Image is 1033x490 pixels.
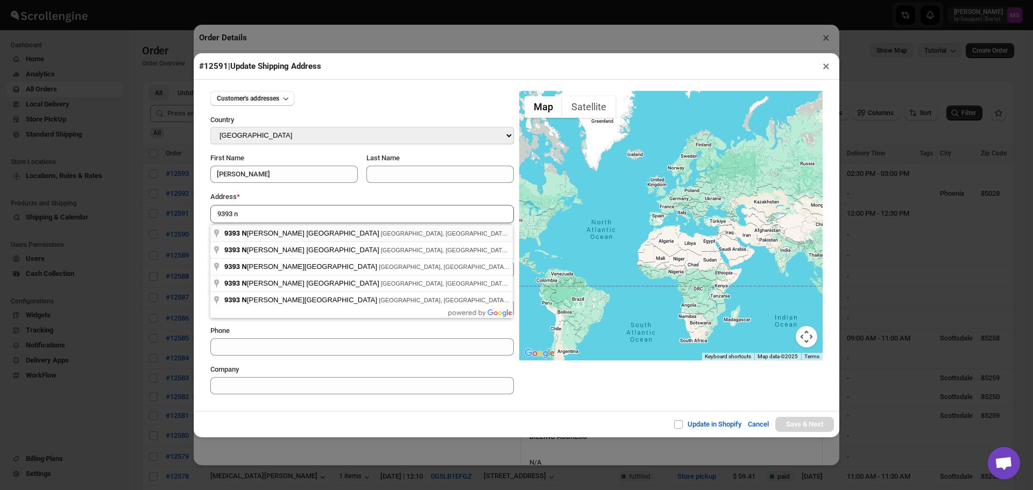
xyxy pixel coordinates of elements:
span: N [242,229,247,237]
span: [PERSON_NAME] [GEOGRAPHIC_DATA] [224,246,381,254]
a: Open this area in Google Maps (opens a new window) [522,346,557,360]
div: Country [210,115,514,127]
span: 9393 N [224,279,247,287]
span: [PERSON_NAME] [GEOGRAPHIC_DATA] [224,229,381,237]
button: Customer's addresses [210,91,294,106]
button: Update in Shopify [667,414,748,435]
a: Terms (opens in new tab) [804,353,819,359]
span: [GEOGRAPHIC_DATA], [GEOGRAPHIC_DATA], [GEOGRAPHIC_DATA] [381,230,572,237]
span: 9393 [224,229,240,237]
span: [GEOGRAPHIC_DATA], [GEOGRAPHIC_DATA], [GEOGRAPHIC_DATA] [381,280,572,287]
div: Open chat [988,447,1020,479]
span: Map data ©2025 [758,353,798,359]
div: Address [210,191,514,202]
button: Map camera controls [796,326,817,347]
span: Customer's addresses [217,94,279,103]
span: First Name [210,154,244,162]
span: Update in Shopify [688,420,741,428]
button: Keyboard shortcuts [705,353,751,360]
span: 9393 N [224,296,247,304]
button: × [818,59,834,74]
span: [GEOGRAPHIC_DATA], [GEOGRAPHIC_DATA], [GEOGRAPHIC_DATA] [381,247,572,253]
span: Phone [210,326,230,335]
span: Company [210,365,239,373]
button: Cancel [741,414,775,435]
span: N [242,246,247,254]
input: Enter a address [210,205,514,223]
button: Show street map [525,96,562,118]
img: Google [522,346,557,360]
span: 9393 N [224,262,247,271]
span: [GEOGRAPHIC_DATA], [GEOGRAPHIC_DATA], [GEOGRAPHIC_DATA] [379,297,570,303]
span: 9393 [224,246,240,254]
button: Show satellite imagery [562,96,615,118]
span: [PERSON_NAME][GEOGRAPHIC_DATA] [224,296,379,304]
span: Last Name [366,154,400,162]
span: [PERSON_NAME] [GEOGRAPHIC_DATA] [224,279,381,287]
span: #12591 | Update Shipping Address [199,61,321,71]
span: [GEOGRAPHIC_DATA], [GEOGRAPHIC_DATA], [GEOGRAPHIC_DATA] [379,264,570,270]
span: [PERSON_NAME][GEOGRAPHIC_DATA] [224,262,379,271]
